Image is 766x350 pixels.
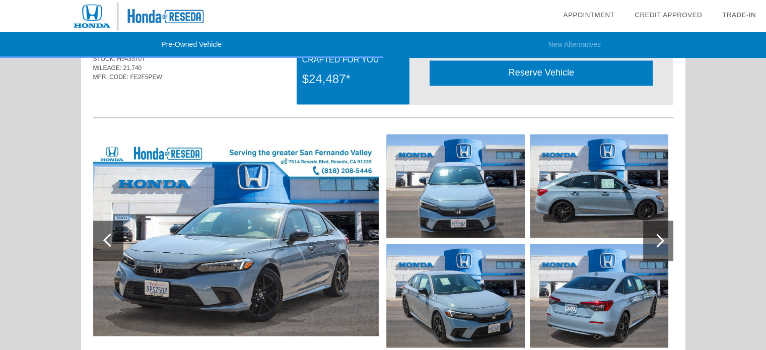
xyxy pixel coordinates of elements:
span: FE2F5PEW [130,74,162,81]
span: MFR. CODE: [93,74,129,81]
span: 21,740 [123,64,142,72]
img: 2.jpg [386,134,525,238]
span: MILEAGE: [93,64,122,72]
img: 1.jpg [93,146,379,336]
a: Trade-In [722,11,756,19]
a: Credit Approved [635,11,702,19]
div: Quoted on [DATE] 10:06:40 AM [93,88,673,104]
div: Reserve Vehicle [430,60,653,85]
div: $24,487* [302,66,404,92]
a: Appointment [563,11,614,19]
img: 5.jpg [530,244,668,347]
img: 4.jpg [530,134,668,238]
img: 3.jpg [386,244,525,347]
